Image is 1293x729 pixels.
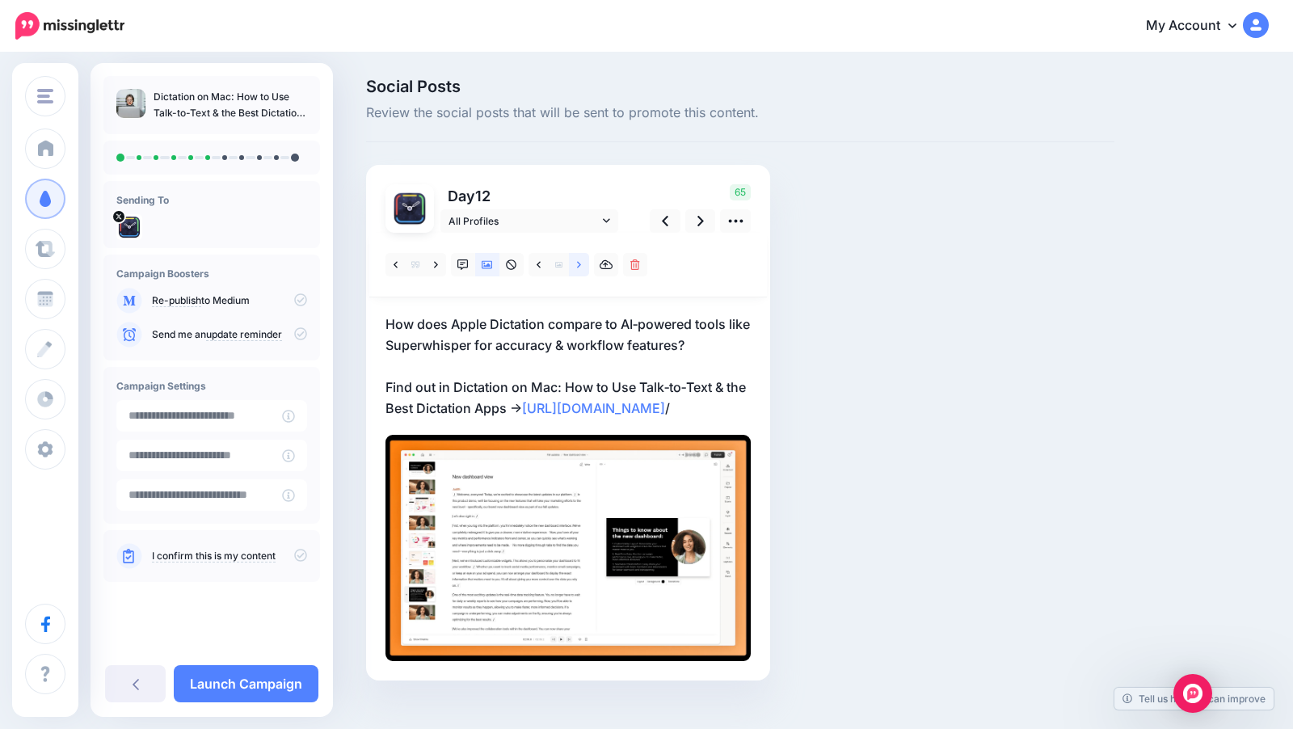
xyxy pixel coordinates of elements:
[475,188,491,204] span: 12
[522,400,665,416] a: [URL][DOMAIN_NAME]
[15,12,124,40] img: Missinglettr
[116,380,307,392] h4: Campaign Settings
[440,209,618,233] a: All Profiles
[385,314,751,419] p: How does Apple Dictation compare to AI‑powered tools like Superwhisper for accuracy & workflow fe...
[116,194,307,206] h4: Sending To
[116,214,142,240] img: zbZBKAUi-19550.jpg
[116,89,145,118] img: 8b7217192c50e241ec061cebca7b7998_thumb.jpg
[449,213,599,230] span: All Profiles
[152,550,276,563] a: I confirm this is my content
[206,328,282,341] a: update reminder
[385,435,751,661] img: ca7edac427ec82dd6d13d8fbfd8dd0db.jpg
[152,293,307,308] p: to Medium
[154,89,307,121] p: Dictation on Mac: How to Use Talk-to-Text & the Best Dictation Apps (2025)
[440,184,621,208] p: Day
[152,327,307,342] p: Send me an
[366,78,1114,95] span: Social Posts
[730,184,751,200] span: 65
[1173,674,1212,713] div: Open Intercom Messenger
[1130,6,1269,46] a: My Account
[116,268,307,280] h4: Campaign Boosters
[37,89,53,103] img: menu.png
[1114,688,1274,710] a: Tell us how we can improve
[152,294,201,307] a: Re-publish
[366,103,1114,124] span: Review the social posts that will be sent to promote this content.
[390,189,429,228] img: zbZBKAUi-19550.jpg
